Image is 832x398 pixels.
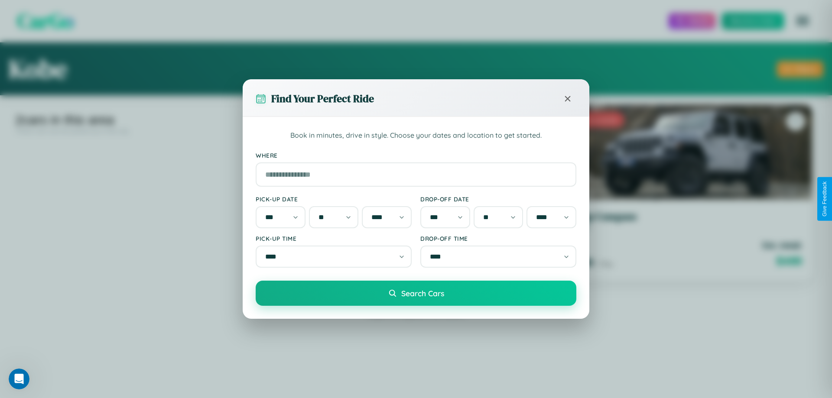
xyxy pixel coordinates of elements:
[271,91,374,106] h3: Find Your Perfect Ride
[256,130,576,141] p: Book in minutes, drive in style. Choose your dates and location to get started.
[256,235,412,242] label: Pick-up Time
[420,235,576,242] label: Drop-off Time
[256,152,576,159] label: Where
[256,281,576,306] button: Search Cars
[256,195,412,203] label: Pick-up Date
[420,195,576,203] label: Drop-off Date
[401,288,444,298] span: Search Cars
